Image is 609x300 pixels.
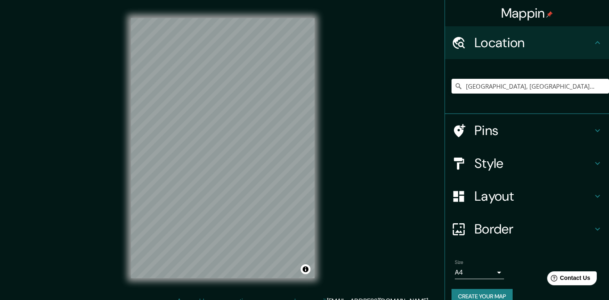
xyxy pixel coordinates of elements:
button: Toggle attribution [301,264,310,274]
div: Style [445,147,609,180]
h4: Style [474,155,593,172]
div: Layout [445,180,609,213]
div: A4 [455,266,504,279]
iframe: Help widget launcher [536,268,600,291]
h4: Border [474,221,593,237]
h4: Layout [474,188,593,204]
input: Pick your city or area [452,79,609,94]
canvas: Map [131,18,315,278]
div: Border [445,213,609,245]
h4: Mappin [501,5,553,21]
h4: Location [474,34,593,51]
img: pin-icon.png [546,11,553,18]
h4: Pins [474,122,593,139]
label: Size [455,259,463,266]
div: Pins [445,114,609,147]
div: Location [445,26,609,59]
